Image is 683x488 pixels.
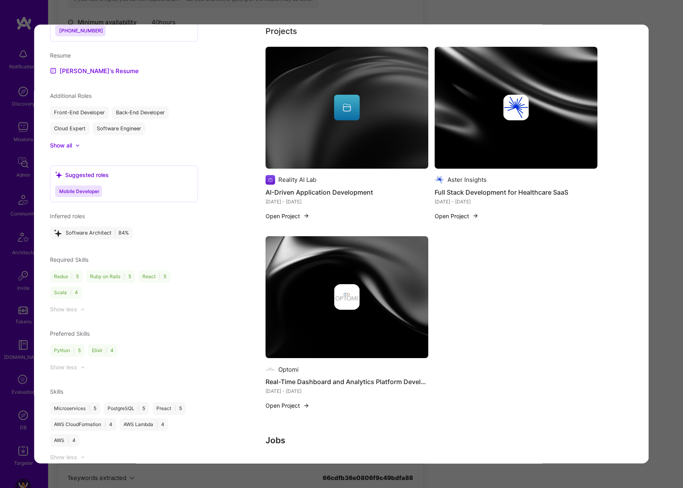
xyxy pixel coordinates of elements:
[266,386,428,395] div: [DATE] - [DATE]
[303,402,310,408] img: arrow-right
[266,435,597,445] h3: Jobs
[50,106,109,119] div: Front-End Developer
[174,405,176,411] span: |
[86,270,135,283] div: Ruby on Rails 5
[266,211,310,220] button: Open Project
[266,376,428,386] h4: Real-Time Dashboard and Analytics Platform Development
[152,402,186,414] div: Preact 5
[59,27,103,33] span: [PHONE_NUMBER]
[138,270,170,283] div: React 5
[266,25,297,37] div: Projects
[50,226,133,239] div: Software Architect 84%
[104,421,106,427] span: |
[112,106,169,119] div: Back-End Developer
[50,330,90,337] span: Preferred Skills
[68,437,69,443] span: |
[104,402,149,414] div: PostgreSQL 5
[266,401,310,409] button: Open Project
[50,363,77,371] div: Show less
[50,67,56,74] img: Resume
[266,46,428,168] img: cover
[278,175,316,183] div: Reality AI Lab
[334,284,360,309] img: Company logo
[89,405,90,411] span: |
[50,388,63,394] span: Skills
[50,92,92,99] span: Additional Roles
[278,365,299,373] div: Optomi
[71,273,73,279] span: |
[50,141,72,149] div: Show all
[34,24,649,464] div: modal
[50,402,100,414] div: Microservices 5
[50,122,90,135] div: Cloud Expert
[159,273,160,279] span: |
[50,256,88,263] span: Required Skills
[503,94,529,120] img: Company logo
[50,344,85,357] div: Python 5
[50,286,82,299] div: Scala 4
[50,418,116,430] div: AWS CloudFormation 4
[472,212,479,219] img: arrow-right
[93,122,145,135] div: Software Engineer
[59,188,100,194] span: Mobile Developer
[266,187,428,197] h4: AI-Driven Application Development
[435,175,444,184] img: Company logo
[55,171,62,178] i: icon SuggestedTeams
[50,66,139,75] a: [PERSON_NAME]'s Resume
[106,347,107,353] span: |
[435,187,597,197] h4: Full Stack Development for Healthcare SaaS
[156,421,158,427] span: |
[50,52,71,58] span: Resume
[120,418,168,430] div: AWS Lambda 4
[303,212,310,219] img: arrow-right
[50,434,80,446] div: AWS 4
[435,197,597,205] div: [DATE] - [DATE]
[266,364,275,374] img: Company logo
[266,236,428,358] img: cover
[88,344,118,357] div: Elixir 4
[70,289,72,295] span: |
[50,212,85,219] span: Inferred roles
[50,453,77,461] div: Show less
[55,170,109,179] div: Suggested roles
[73,347,75,353] span: |
[50,305,77,313] div: Show less
[447,175,487,183] div: Aster Insights
[138,405,139,411] span: |
[435,211,479,220] button: Open Project
[50,270,83,283] div: Redux 5
[54,229,62,237] i: icon StarsPurple
[124,273,125,279] span: |
[266,197,428,205] div: [DATE] - [DATE]
[435,46,597,168] img: cover
[266,175,275,184] img: Company logo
